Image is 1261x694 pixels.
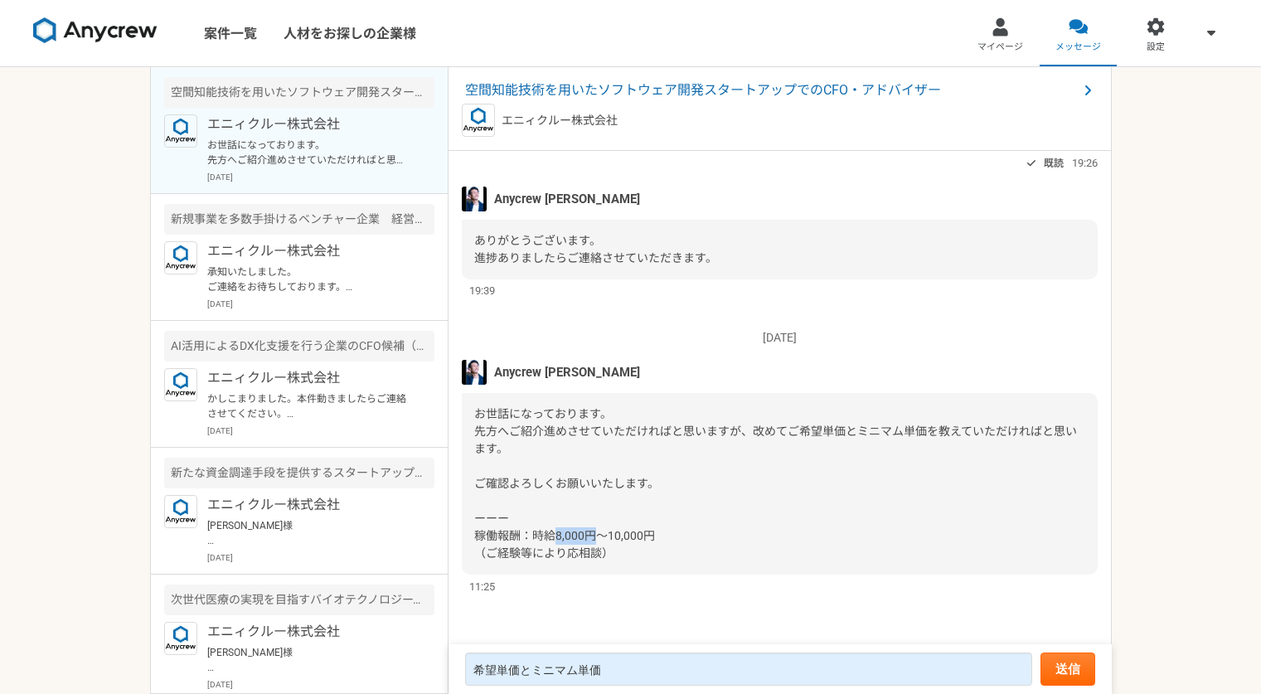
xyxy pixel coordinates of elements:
[207,368,412,388] p: エニィクルー株式会社
[977,41,1023,54] span: マイページ
[207,495,412,515] p: エニィクルー株式会社
[33,17,158,44] img: 8DqYSo04kwAAAAASUVORK5CYII=
[1040,653,1095,686] button: 送信
[164,331,434,362] div: AI活用によるDX化支援を行う企業のCFO候補（EXIT戦略立案・資金調達など）
[164,368,197,401] img: logo_text_blue_01.png
[462,360,487,385] img: S__5267474.jpg
[462,329,1098,347] p: [DATE]
[469,579,495,595] span: 11:25
[207,678,434,691] p: [DATE]
[207,425,434,437] p: [DATE]
[164,204,434,235] div: 新規事業を多数手掛けるベンチャー企業 経営陣サポート（秘書・経営企画）
[164,458,434,488] div: 新たな資金調達手段を提供するスタートアップの事業開発（営業）
[494,363,640,381] span: Anycrew [PERSON_NAME]
[1044,153,1064,173] span: 既読
[207,645,412,675] p: [PERSON_NAME]様 大変お世話になっております。 案件ご案内を再開頂けますでしょうか。 オファーを貰った会社にて、 2ヶ月の業務委託期間を経て正社員化協議を行うことになっておりましたが...
[207,622,412,642] p: エニィクルー株式会社
[462,104,495,137] img: logo_text_blue_01.png
[207,171,434,183] p: [DATE]
[164,114,197,148] img: logo_text_blue_01.png
[207,391,412,421] p: かしこまりました。本件動きましたらご連絡させてください。 引き続きよろしくお願い致します。
[207,241,412,261] p: エニィクルー株式会社
[502,112,618,129] p: エニィクルー株式会社
[164,77,434,108] div: 空間知能技術を用いたソフトウェア開発スタートアップでのCFO・アドバイザー
[465,80,1078,100] span: 空間知能技術を用いたソフトウェア開発スタートアップでのCFO・アドバイザー
[462,187,487,211] img: S__5267474.jpg
[207,298,434,310] p: [DATE]
[207,114,412,134] p: エニィクルー株式会社
[469,283,495,298] span: 19:39
[1147,41,1165,54] span: 設定
[494,190,640,208] span: Anycrew [PERSON_NAME]
[164,585,434,615] div: 次世代医療の実現を目指すバイオテクノロジースタートアップ CFO（海外調達）
[164,622,197,655] img: logo_text_blue_01.png
[164,241,197,274] img: logo_text_blue_01.png
[207,264,412,294] p: 承知いたしました。 ご連絡をお待ちしております。 どうぞよろしくお願いいたします。
[474,234,717,264] span: ありがとうございます。 進捗ありましたらご連絡させていただきます。
[207,138,412,167] p: お世話になっております。 先方へご紹介進めさせていただければと思いますが、改めてご希望単価とミニマム単価を教えていただければと思います。 ご確認よろしくお願いいたします。 ーーー 稼働報酬：時給...
[465,653,1032,686] textarea: 希望単価とミニマム単価
[207,518,412,548] p: [PERSON_NAME]様 大変お世話になっております。 ご連絡頂きありがとうございます。 今までの経験を活かし、 スタートアップ支援側の立場に[PERSON_NAME]はなりたいと考えており...
[207,551,434,564] p: [DATE]
[1072,155,1098,171] span: 19:26
[1055,41,1101,54] span: メッセージ
[474,407,1077,560] span: お世話になっております。 先方へご紹介進めさせていただければと思いますが、改めてご希望単価とミニマム単価を教えていただければと思います。 ご確認よろしくお願いいたします。 ーーー 稼働報酬：時給...
[164,495,197,528] img: logo_text_blue_01.png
